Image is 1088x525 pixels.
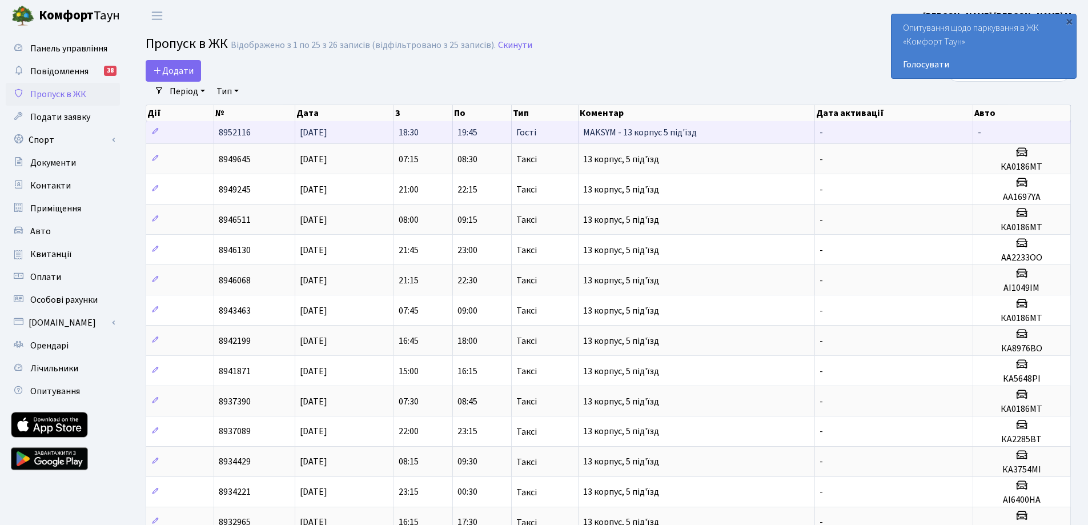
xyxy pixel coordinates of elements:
[6,151,120,174] a: Документи
[978,343,1066,354] h5: КА8976ВО
[820,426,823,438] span: -
[300,183,327,196] span: [DATE]
[583,456,659,468] span: 13 корпус, 5 під'їзд
[214,105,295,121] th: №
[583,304,659,317] span: 13 корпус, 5 під'їзд
[583,426,659,438] span: 13 корпус, 5 під'їзд
[978,495,1066,506] h5: AI6400HA
[300,153,327,166] span: [DATE]
[300,126,327,139] span: [DATE]
[516,488,537,497] span: Таксі
[457,126,477,139] span: 19:45
[300,214,327,226] span: [DATE]
[583,335,659,347] span: 13 корпус, 5 під'їзд
[583,126,697,139] span: MAKSYM - 13 корпус 5 під'їзд
[399,183,419,196] span: 21:00
[978,464,1066,475] h5: КА3754МI
[30,65,89,78] span: Повідомлення
[219,214,251,226] span: 8946511
[516,155,537,164] span: Таксі
[820,395,823,408] span: -
[6,311,120,334] a: [DOMAIN_NAME]
[820,274,823,287] span: -
[978,126,981,139] span: -
[923,9,1074,23] a: [PERSON_NAME] [PERSON_NAME] М.
[457,153,477,166] span: 08:30
[30,271,61,283] span: Оплати
[978,374,1066,384] h5: КА5648РІ
[219,426,251,438] span: 8937089
[978,222,1066,233] h5: КА0186МТ
[516,336,537,346] span: Таксі
[39,6,120,26] span: Таун
[583,486,659,499] span: 13 корпус, 5 під'їзд
[579,105,816,121] th: Коментар
[457,274,477,287] span: 22:30
[6,380,120,403] a: Опитування
[978,253,1066,263] h5: АА2233ОО
[399,456,419,468] span: 08:15
[512,105,579,121] th: Тип
[516,306,537,315] span: Таксі
[399,126,419,139] span: 18:30
[820,486,823,499] span: -
[153,65,194,77] span: Додати
[820,214,823,226] span: -
[6,174,120,197] a: Контакти
[516,458,537,467] span: Таксі
[516,246,537,255] span: Таксі
[820,183,823,196] span: -
[6,288,120,311] a: Особові рахунки
[146,34,228,54] span: Пропуск в ЖК
[219,486,251,499] span: 8934221
[815,105,973,121] th: Дата активації
[146,60,201,82] a: Додати
[399,395,419,408] span: 07:30
[6,334,120,357] a: Орендарі
[219,126,251,139] span: 8952116
[30,248,72,261] span: Квитанції
[6,243,120,266] a: Квитанції
[6,37,120,60] a: Панель управління
[219,153,251,166] span: 8949645
[457,304,477,317] span: 09:00
[892,14,1076,78] div: Опитування щодо паркування в ЖК «Комфорт Таун»
[457,244,477,257] span: 23:00
[399,244,419,257] span: 21:45
[143,6,171,25] button: Переключити навігацію
[583,274,659,287] span: 13 корпус, 5 під'їзд
[399,426,419,438] span: 22:00
[30,42,107,55] span: Панель управління
[399,486,419,499] span: 23:15
[516,128,536,137] span: Гості
[498,40,532,51] a: Скинути
[516,397,537,406] span: Таксі
[923,10,1074,22] b: [PERSON_NAME] [PERSON_NAME] М.
[11,5,34,27] img: logo.png
[516,185,537,194] span: Таксі
[457,426,477,438] span: 23:15
[30,111,90,123] span: Подати заявку
[978,192,1066,203] h5: АА1697YA
[820,335,823,347] span: -
[104,66,117,76] div: 38
[146,105,214,121] th: Дії
[30,385,80,398] span: Опитування
[583,365,659,378] span: 13 корпус, 5 під'їзд
[978,283,1066,294] h5: АІ1049ІМ
[453,105,512,121] th: По
[583,395,659,408] span: 13 корпус, 5 під'їзд
[583,214,659,226] span: 13 корпус, 5 під'їзд
[399,274,419,287] span: 21:15
[516,427,537,436] span: Таксі
[457,183,477,196] span: 22:15
[820,153,823,166] span: -
[300,365,327,378] span: [DATE]
[212,82,243,101] a: Тип
[6,357,120,380] a: Лічильники
[903,58,1065,71] a: Голосувати
[300,244,327,257] span: [DATE]
[6,83,120,106] a: Пропуск в ЖК
[219,335,251,347] span: 8942199
[219,365,251,378] span: 8941871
